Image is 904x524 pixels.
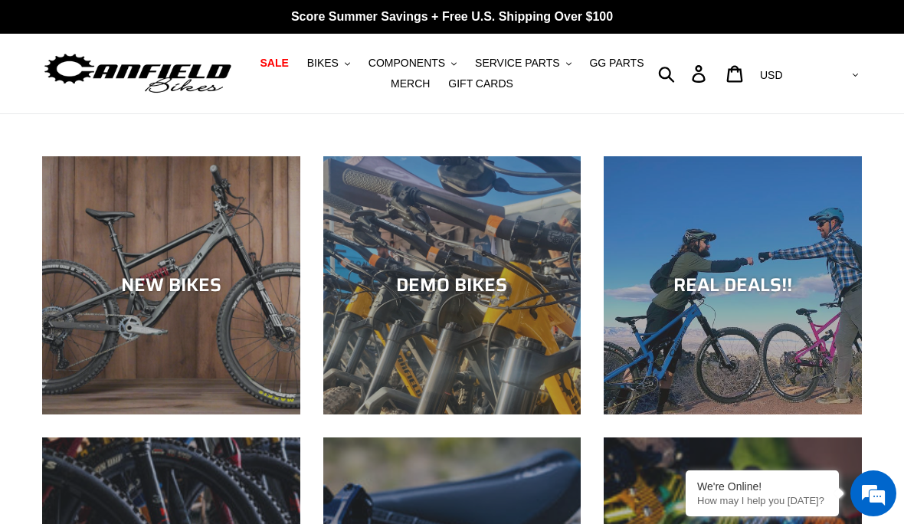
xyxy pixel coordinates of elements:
span: SERVICE PARTS [475,57,559,70]
a: DEMO BIKES [323,156,581,414]
div: DEMO BIKES [323,274,581,296]
button: BIKES [300,53,358,74]
img: Canfield Bikes [42,50,234,98]
span: MERCH [391,77,430,90]
a: NEW BIKES [42,156,300,414]
span: GG PARTS [589,57,644,70]
p: How may I help you today? [697,495,827,506]
span: SALE [260,57,288,70]
a: GIFT CARDS [441,74,521,94]
div: REAL DEALS!! [604,274,862,296]
a: REAL DEALS!! [604,156,862,414]
button: SERVICE PARTS [467,53,578,74]
div: We're Online! [697,480,827,493]
span: COMPONENTS [368,57,445,70]
div: NEW BIKES [42,274,300,296]
a: MERCH [383,74,437,94]
a: SALE [252,53,296,74]
span: BIKES [307,57,339,70]
button: COMPONENTS [361,53,464,74]
a: GG PARTS [581,53,651,74]
span: GIFT CARDS [448,77,513,90]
